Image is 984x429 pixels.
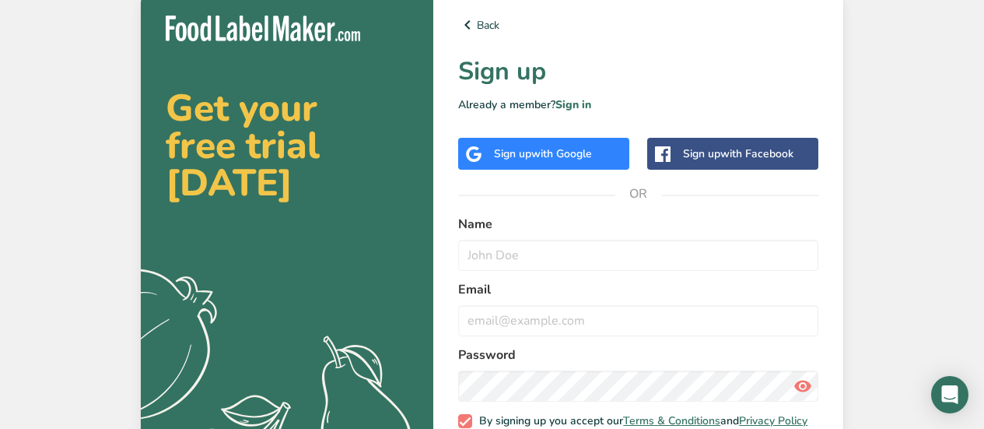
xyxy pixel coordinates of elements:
div: Open Intercom Messenger [931,376,968,413]
label: Email [458,280,818,299]
input: John Doe [458,240,818,271]
img: Food Label Maker [166,16,360,41]
span: OR [615,171,662,217]
h2: Get your free trial [DATE] [166,90,408,202]
p: Already a member? [458,97,818,113]
label: Password [458,346,818,364]
span: with Facebook [720,146,793,161]
div: Sign up [683,146,793,162]
a: Privacy Policy [739,413,807,428]
span: with Google [531,146,592,161]
h1: Sign up [458,53,818,90]
a: Back [458,16,818,34]
input: email@example.com [458,305,818,336]
div: Sign up [494,146,592,162]
span: By signing up you accept our and [472,414,808,428]
a: Sign in [555,97,591,112]
a: Terms & Conditions [623,413,720,428]
label: Name [458,215,818,234]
